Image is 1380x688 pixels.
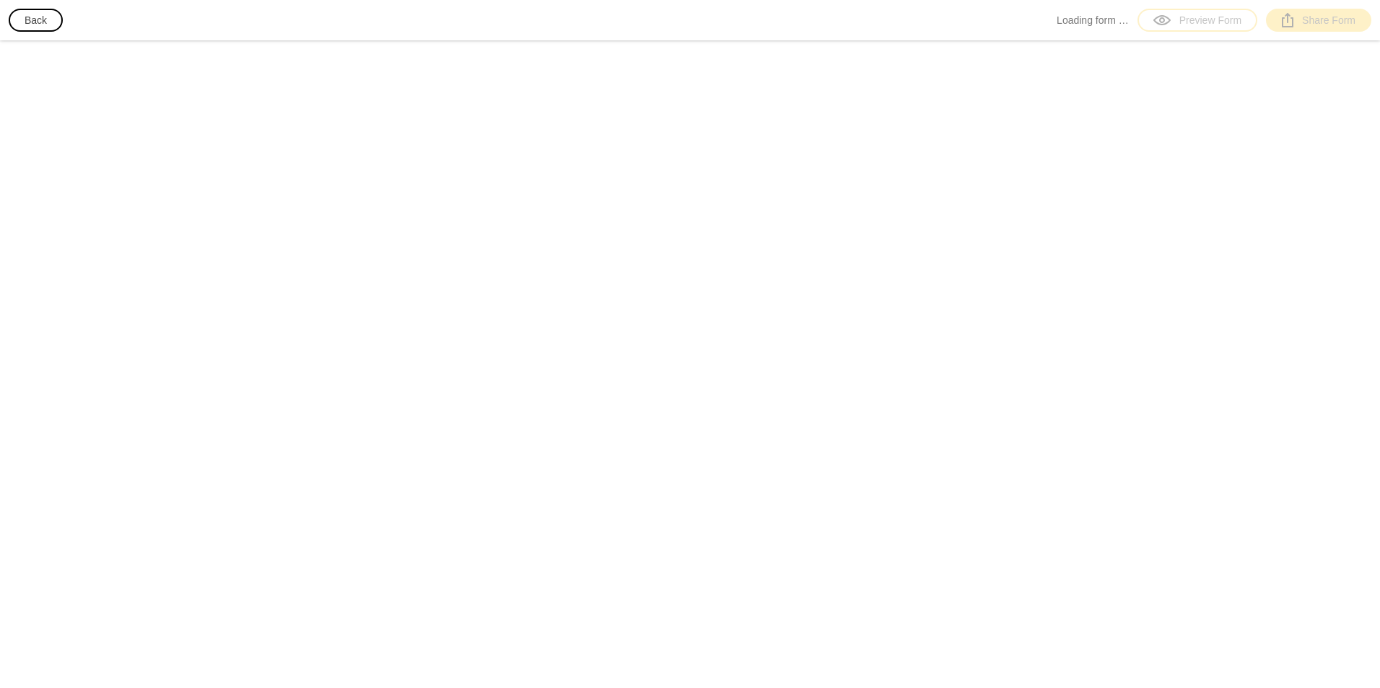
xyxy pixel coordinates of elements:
[1266,9,1371,32] a: Share Form
[1153,13,1241,27] div: Preview Form
[9,9,63,32] button: Back
[1282,13,1355,27] div: Share Form
[1057,13,1129,27] span: Loading form …
[1137,9,1257,32] a: Preview Form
